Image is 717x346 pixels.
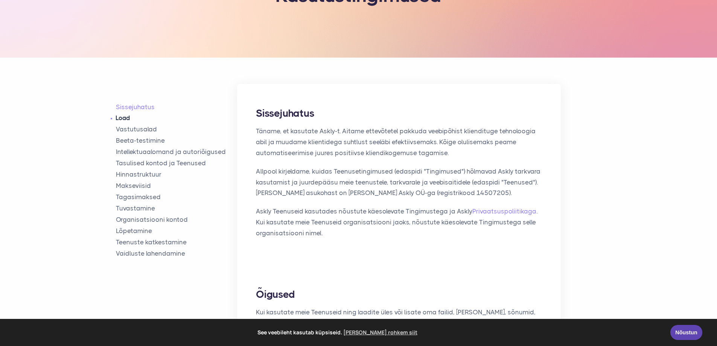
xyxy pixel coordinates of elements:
a: Privaatsuspoliitikaga [472,207,536,215]
a: Teenuste katkestamine [116,238,237,247]
span: See veebileht kasutab küpsiseid. [11,327,665,338]
a: Tagasimaksed [116,193,237,201]
h2: Sissejuhatus [256,107,542,120]
a: Sissejuhatus [116,103,237,111]
a: Nõustun [670,325,702,340]
a: Tuvastamine [116,204,237,213]
a: Hinnastruktuur [116,170,237,179]
a: Vastutusalad [116,125,237,134]
a: Organisatsiooni kontod [116,215,237,224]
p: Täname, et kasutate Askly-t. Aitame ettevõtetel pakkuda veebipõhist kliendituge tehnoloogia abil ... [256,126,542,159]
h2: Õigused [256,288,542,301]
a: Lõpetamine [116,227,237,235]
a: Beeta-testimine [116,136,237,145]
a: Tasulised kontod ja Teenused [116,159,237,168]
a: Makseviisid [116,181,237,190]
a: learn more about cookies [342,327,419,338]
a: Intellektuaalomand ja autoriõigused [116,148,237,156]
a: Vaidluste lahendamine [116,249,237,258]
p: Askly Teenuseid kasutades nõustute käesolevate Tingimustega ja Askly . Kui kasutate meie Teenusei... [256,206,542,239]
p: Allpool kirjeldame, kuidas Teenusetingimused (edaspidi "Tingimused") hõlmavad Askly tarkvara kasu... [256,166,542,199]
a: Load [116,114,237,122]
